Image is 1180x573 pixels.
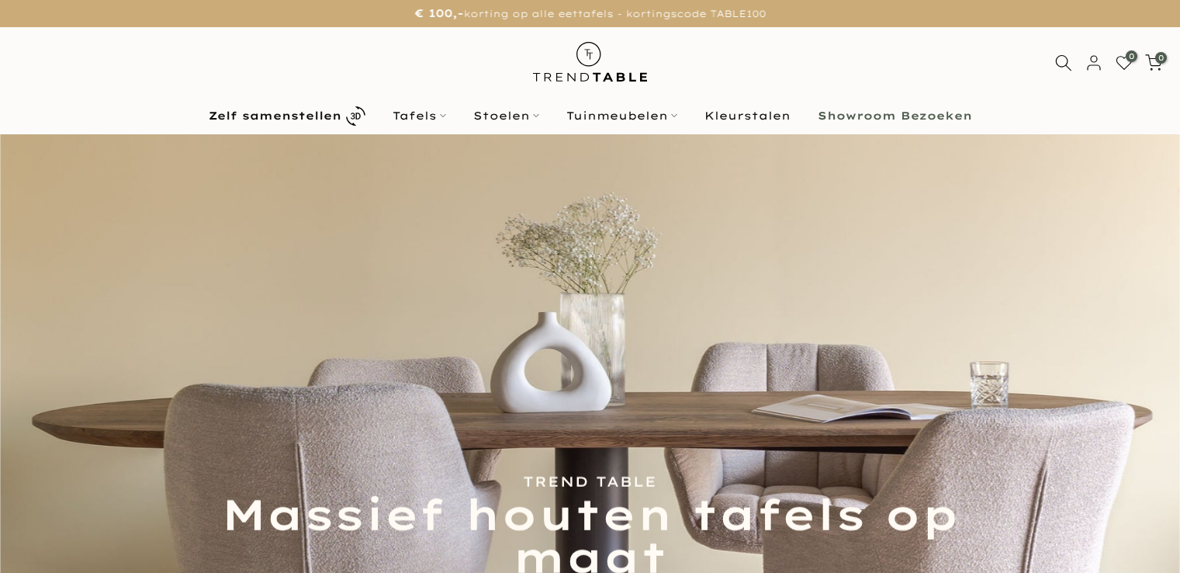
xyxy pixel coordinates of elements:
b: Zelf samenstellen [209,110,341,121]
a: Showroom Bezoeken [804,106,985,125]
b: Showroom Bezoeken [818,110,972,121]
a: Kleurstalen [690,106,804,125]
a: 0 [1145,54,1162,71]
a: Tuinmeubelen [552,106,690,125]
span: 0 [1155,52,1167,64]
a: Zelf samenstellen [195,102,379,130]
a: Tafels [379,106,459,125]
a: Stoelen [459,106,552,125]
strong: € 100,- [414,6,463,20]
span: 0 [1126,50,1137,62]
p: korting op alle eettafels - kortingscode TABLE100 [19,4,1161,23]
a: 0 [1116,54,1133,71]
img: trend-table [522,27,658,96]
